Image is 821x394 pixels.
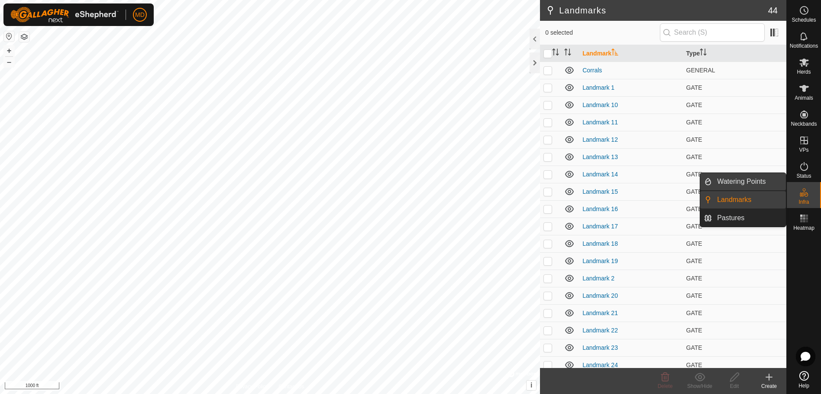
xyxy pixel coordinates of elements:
p-sorticon: Activate to sort [611,50,618,57]
span: Herds [797,69,811,75]
li: Landmarks [700,191,786,208]
span: GATE [686,223,702,230]
button: Map Layers [19,32,29,42]
span: Notifications [790,43,818,49]
span: GENERAL [686,67,715,74]
a: Corrals [582,67,602,74]
span: i [530,381,532,389]
button: + [4,46,14,56]
img: Gallagher Logo [10,7,119,23]
span: Pastures [717,213,744,223]
span: GATE [686,153,702,160]
span: GATE [686,292,702,299]
p-sorticon: Activate to sort [700,50,707,57]
span: VPs [799,147,808,153]
span: GATE [686,327,702,334]
div: Show/Hide [682,382,717,390]
div: Edit [717,382,752,390]
span: GATE [686,309,702,316]
button: – [4,57,14,67]
input: Search (S) [660,23,765,42]
span: Schedules [792,17,816,23]
a: Privacy Policy [236,383,268,391]
button: Reset Map [4,31,14,42]
a: Landmark 10 [582,101,618,108]
span: Delete [658,383,673,389]
p-sorticon: Activate to sort [564,50,571,57]
a: Landmark 18 [582,240,618,247]
p-sorticon: Activate to sort [552,50,559,57]
a: Landmark 23 [582,344,618,351]
li: Pastures [700,209,786,227]
span: Landmarks [717,195,751,205]
span: Status [796,173,811,179]
span: Heatmap [793,225,815,231]
span: GATE [686,188,702,195]
a: Landmark 21 [582,309,618,316]
span: Help [798,383,809,388]
a: Landmark 11 [582,119,618,126]
a: Contact Us [278,383,304,391]
th: Type [683,45,786,62]
a: Landmarks [712,191,786,208]
span: MD [135,10,145,20]
span: Animals [795,95,813,101]
a: Watering Points [712,173,786,190]
th: Landmark [579,45,682,62]
span: GATE [686,101,702,108]
span: 44 [768,4,778,17]
span: GATE [686,171,702,178]
h2: Landmarks [545,5,768,16]
a: Pastures [712,209,786,227]
span: GATE [686,205,702,212]
a: Landmark 24 [582,361,618,368]
span: Neckbands [791,121,817,127]
a: Landmark 14 [582,171,618,178]
span: GATE [686,361,702,368]
a: Landmark 17 [582,223,618,230]
span: GATE [686,136,702,143]
a: Landmark 2 [582,275,614,282]
a: Landmark 1 [582,84,614,91]
a: Landmark 15 [582,188,618,195]
span: GATE [686,275,702,282]
li: Watering Points [700,173,786,190]
a: Landmark 13 [582,153,618,160]
span: Infra [798,199,809,205]
a: Landmark 22 [582,327,618,334]
span: Watering Points [717,176,766,187]
span: GATE [686,257,702,264]
a: Landmark 16 [582,205,618,212]
span: GATE [686,84,702,91]
span: GATE [686,119,702,126]
a: Landmark 19 [582,257,618,264]
span: GATE [686,240,702,247]
span: 0 selected [545,28,659,37]
button: i [527,381,536,390]
a: Landmark 12 [582,136,618,143]
span: GATE [686,344,702,351]
a: Landmark 20 [582,292,618,299]
div: Create [752,382,786,390]
a: Help [787,368,821,392]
